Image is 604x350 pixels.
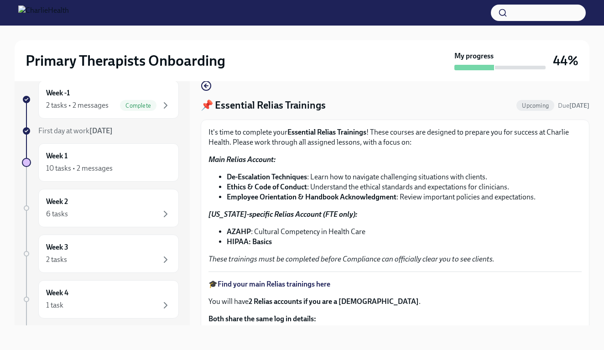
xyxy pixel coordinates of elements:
[208,155,276,164] strong: Main Relias Account:
[46,100,109,110] div: 2 tasks • 2 messages
[227,227,251,236] strong: AZAHP
[208,210,357,219] strong: [US_STATE]-specific Relias Account (FTE only):
[208,127,582,147] p: It's time to complete your ! These courses are designed to prepare you for success at Charlie Hea...
[208,255,495,263] em: These trainings must be completed before Compliance can officially clear you to see clients.
[227,172,582,182] li: : Learn how to navigate challenging situations with clients.
[516,102,554,109] span: Upcoming
[454,51,494,61] strong: My progress
[22,235,179,273] a: Week 32 tasks
[227,237,272,246] strong: HIPAA: Basics
[227,193,396,201] strong: Employee Orientation & Handbook Acknowledgment
[18,5,69,20] img: CharlieHealth
[89,126,113,135] strong: [DATE]
[227,172,307,181] strong: De-Escalation Techniques
[22,143,179,182] a: Week 110 tasks • 2 messages
[558,101,589,110] span: August 25th, 2025 09:00
[26,52,225,70] h2: Primary Therapists Onboarding
[46,151,68,161] h6: Week 1
[227,183,307,191] strong: Ethics & Code of Conduct
[227,192,582,202] li: : Review important policies and expectations.
[208,297,582,307] p: You will have .
[22,280,179,319] a: Week 41 task
[46,255,67,265] div: 2 tasks
[46,88,70,98] h6: Week -1
[46,209,68,219] div: 6 tasks
[22,189,179,227] a: Week 26 tasks
[46,163,113,173] div: 10 tasks • 2 messages
[46,197,68,207] h6: Week 2
[22,126,179,136] a: First day at work[DATE]
[38,126,113,135] span: First day at work
[218,280,330,288] a: Find your main Relias trainings here
[249,297,419,306] strong: 2 Relias accounts if you are a [DEMOGRAPHIC_DATA]
[46,288,68,298] h6: Week 4
[22,80,179,119] a: Week -12 tasks • 2 messagesComplete
[120,102,156,109] span: Complete
[46,300,63,310] div: 1 task
[558,102,589,110] span: Due
[208,314,484,343] strong: Both share the same log in details: Username: [PERSON_NAME][EMAIL_ADDRESS][PERSON_NAME][DOMAIN_NA...
[208,279,582,289] p: 🎓
[227,227,582,237] li: : Cultural Competency in Health Care
[287,128,366,136] strong: Essential Relias Trainings
[553,52,578,69] h3: 44%
[569,102,589,110] strong: [DATE]
[201,99,326,112] h4: 📌 Essential Relias Trainings
[46,242,68,252] h6: Week 3
[227,182,582,192] li: : Understand the ethical standards and expectations for clinicians.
